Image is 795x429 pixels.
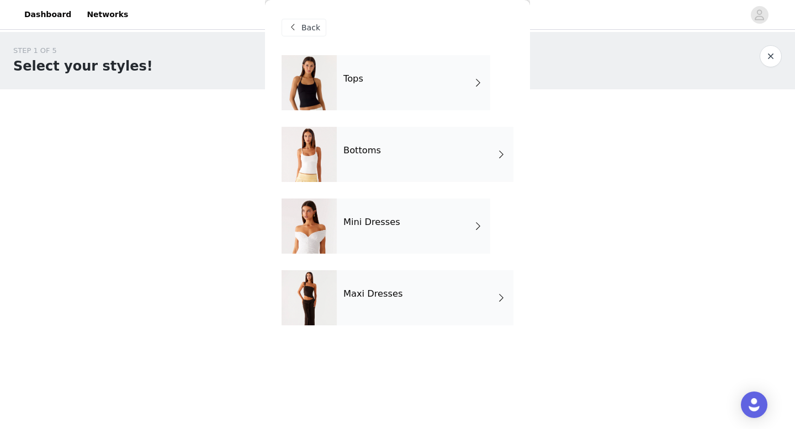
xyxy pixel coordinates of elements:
div: STEP 1 OF 5 [13,45,153,56]
div: Open Intercom Messenger [741,392,767,418]
h4: Bottoms [343,146,381,155]
h4: Mini Dresses [343,217,400,227]
h4: Tops [343,74,363,84]
a: Networks [80,2,135,27]
h1: Select your styles! [13,56,153,76]
h4: Maxi Dresses [343,289,403,299]
a: Dashboard [18,2,78,27]
div: avatar [754,6,765,24]
span: Back [301,22,320,34]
